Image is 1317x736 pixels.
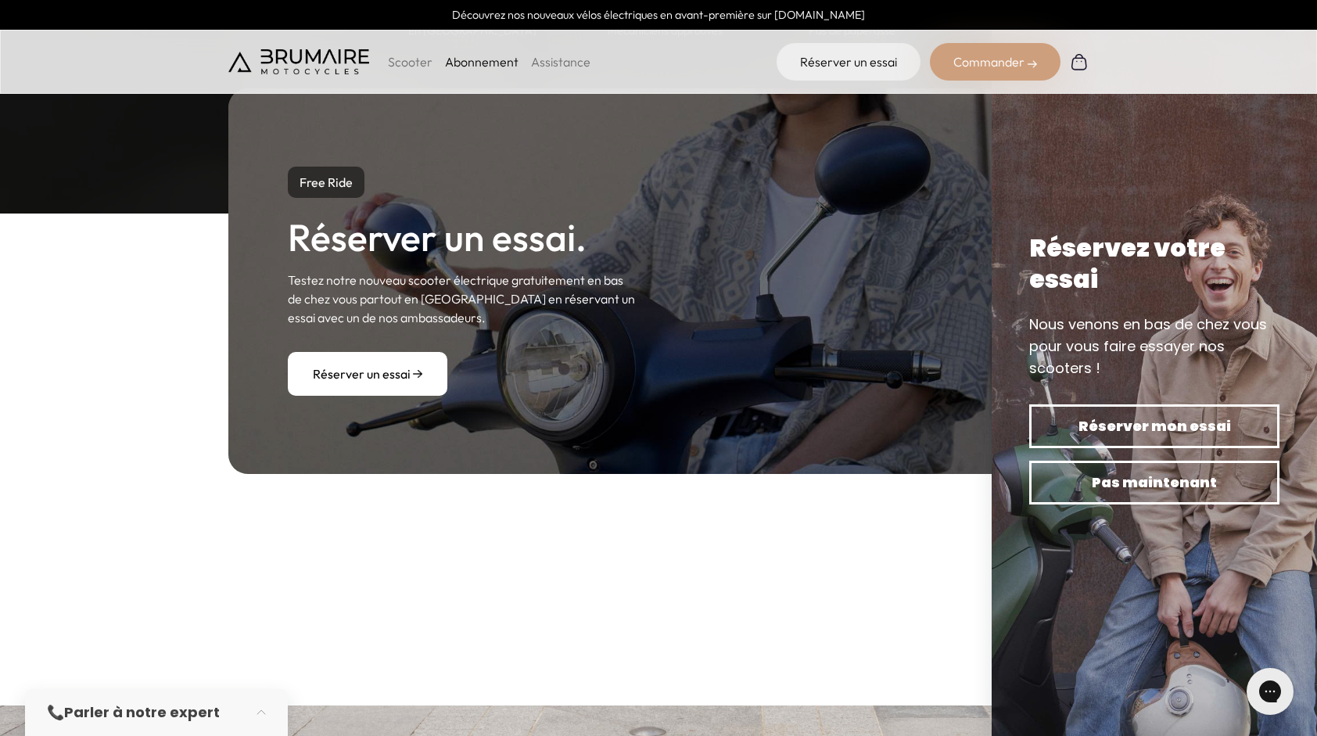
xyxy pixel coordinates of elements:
h2: Réserver un essai. [288,217,587,258]
p: Testez notre nouveau scooter électrique gratuitement en bas de chez vous partout en [GEOGRAPHIC_D... [288,271,638,327]
p: Free Ride [288,167,364,198]
iframe: Gorgias live chat messenger [1239,662,1301,720]
a: Réserver un essai [777,43,920,81]
a: Abonnement [445,54,519,70]
div: Commander [930,43,1060,81]
a: Assistance [531,54,590,70]
img: arrow-right.png [413,370,422,378]
p: Scooter [388,52,432,71]
img: right-arrow-2.png [1028,59,1037,69]
a: Réserver un essai [288,352,447,396]
img: Brumaire Motocycles [228,49,369,74]
img: Panier [1070,52,1089,71]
